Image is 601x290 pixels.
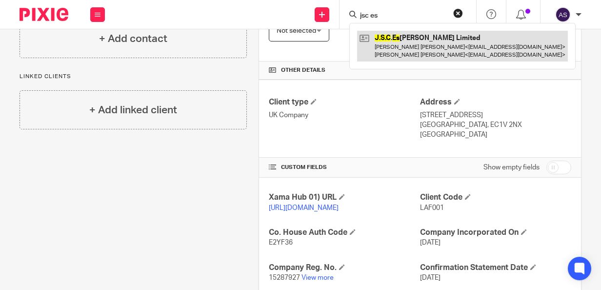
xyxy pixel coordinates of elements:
h4: + Add contact [99,31,167,46]
h4: Confirmation Statement Date [420,263,571,273]
p: [GEOGRAPHIC_DATA], EC1V 2NX [420,120,571,130]
p: [STREET_ADDRESS] [420,110,571,120]
a: View more [301,274,334,281]
span: Other details [281,66,325,74]
button: Clear [453,8,463,18]
input: Search [359,12,447,21]
h4: Client Code [420,192,571,203]
h4: Company Incorporated On [420,228,571,238]
span: E2YF36 [269,239,293,246]
p: Linked clients [20,73,247,81]
p: [GEOGRAPHIC_DATA] [420,130,571,140]
h4: + Add linked client [89,103,177,118]
h4: CUSTOM FIELDS [269,164,420,171]
span: [DATE] [420,239,441,246]
a: [URL][DOMAIN_NAME] [269,205,339,211]
span: Not selected [277,27,316,34]
span: 15287927 [269,274,300,281]
h4: Client type [269,97,420,107]
h4: Xama Hub 01) URL [269,192,420,203]
h4: Address [420,97,571,107]
label: Show empty fields [483,163,540,172]
h4: Co. House Auth Code [269,228,420,238]
img: svg%3E [555,7,571,22]
h4: Company Reg. No. [269,263,420,273]
span: [DATE] [420,274,441,281]
p: UK Company [269,110,420,120]
span: LAF001 [420,205,444,211]
img: Pixie [20,8,68,21]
